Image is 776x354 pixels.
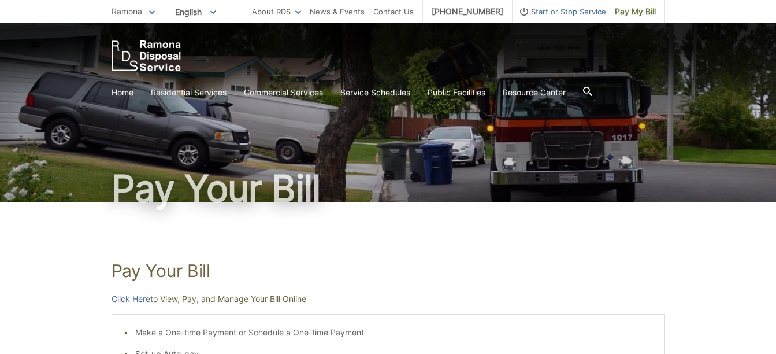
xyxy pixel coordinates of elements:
span: English [166,2,225,21]
span: Pay My Bill [615,5,656,18]
a: Public Facilities [428,86,485,99]
a: News & Events [310,5,365,18]
a: Contact Us [373,5,414,18]
a: EDCD logo. Return to the homepage. [112,40,181,71]
a: Resource Center [503,86,566,99]
a: About RDS [252,5,301,18]
a: Click Here [112,293,150,305]
a: Commercial Services [244,86,323,99]
a: Residential Services [151,86,227,99]
li: Make a One-time Payment or Schedule a One-time Payment [135,326,653,339]
span: Ramona [112,6,142,16]
h1: Pay Your Bill [112,170,665,207]
h1: Pay Your Bill [112,260,665,281]
p: to View, Pay, and Manage Your Bill Online [112,293,665,305]
a: Home [112,86,133,99]
a: Service Schedules [340,86,410,99]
